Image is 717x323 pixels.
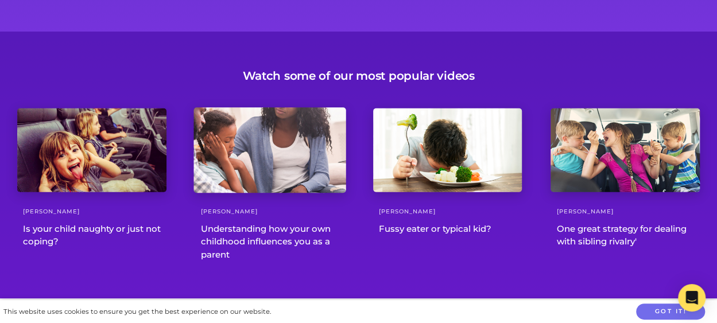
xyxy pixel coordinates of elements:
div: [PERSON_NAME] [17,207,166,217]
h3: Watch some of our most popular videos [243,69,475,83]
div: Understanding how your own childhood influences you as a parent [195,223,344,262]
div: Is your child naughty or just not coping? [17,223,166,248]
div: [PERSON_NAME] [373,207,522,217]
div: Fussy eater or typical kid? [373,223,522,236]
div: [PERSON_NAME] [195,207,344,217]
div: [PERSON_NAME] [551,207,700,217]
div: One great strategy for dealing with sibling rivalry' [551,223,700,248]
div: Open Intercom Messenger [678,284,706,312]
button: Got it! [636,303,705,320]
div: This website uses cookies to ensure you get the best experience on our website. [3,306,271,318]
